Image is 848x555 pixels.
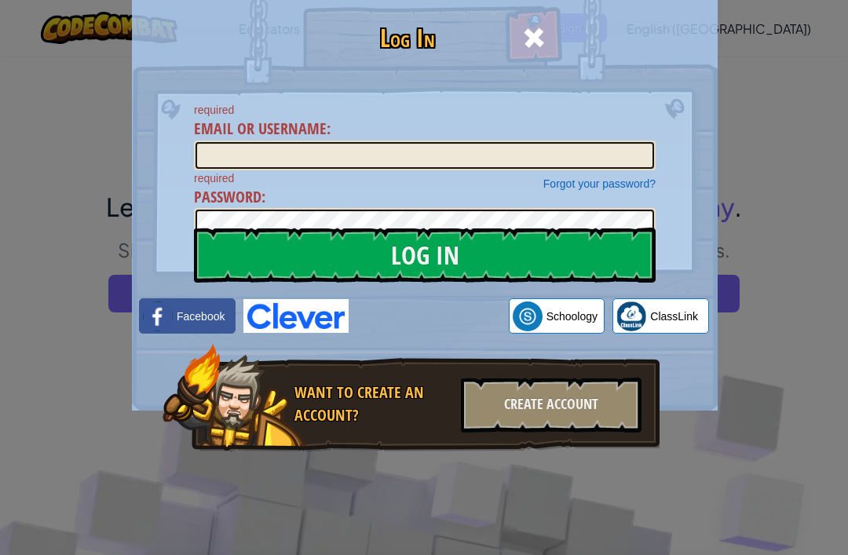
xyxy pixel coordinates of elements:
[513,301,543,331] img: schoology.png
[543,177,656,190] a: Forgot your password?
[194,102,656,118] span: required
[650,309,698,324] span: ClassLink
[194,186,265,209] label: :
[194,170,656,186] span: required
[243,299,349,333] img: clever-logo-blue.png
[194,186,261,207] span: Password
[177,309,225,324] span: Facebook
[461,378,641,433] div: Create Account
[546,309,598,324] span: Schoology
[307,24,507,52] h1: Log In
[194,228,656,283] input: Log In
[194,118,327,139] span: Email or Username
[143,301,173,331] img: facebook_small.png
[616,301,646,331] img: classlink-logo-small.png
[194,118,331,141] label: :
[356,299,501,334] div: Sign in with Google. Opens in new tab
[294,382,451,426] div: Want to create an account?
[349,299,509,334] iframe: Sign in with Google Button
